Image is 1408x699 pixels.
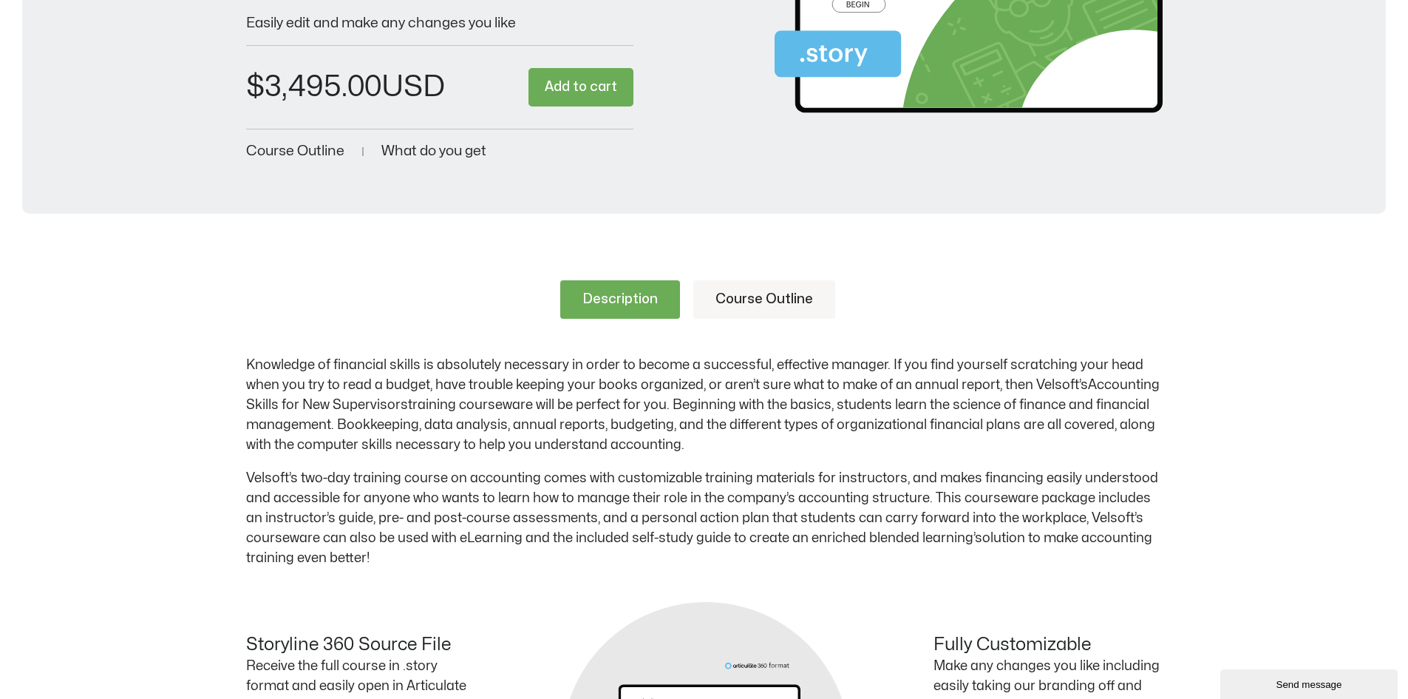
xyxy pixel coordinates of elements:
p: Knowledge of financial skills is absolutely necessary in order to become a successful, effective ... [246,355,1163,455]
a: Course Outline [246,144,344,158]
a: Description [560,280,680,319]
a: What do you get [381,144,486,158]
p: Easily edit and make any changes you like [246,16,634,30]
iframe: chat widget [1220,666,1401,699]
bdi: 3,495.00 [246,72,381,101]
a: Course Outline [693,280,835,319]
h4: Storyline 360 Source File [246,635,475,656]
button: Add to cart [528,68,633,107]
p: Velsoft’s two-day training course on accounting comes with customizable training materials for in... [246,468,1163,568]
span: $ [246,72,265,101]
h4: Fully Customizable [933,635,1163,656]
